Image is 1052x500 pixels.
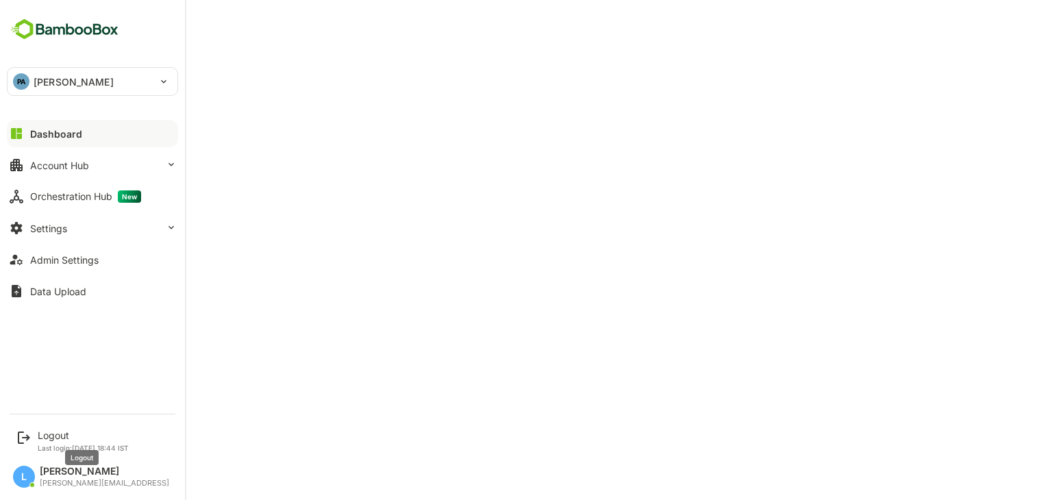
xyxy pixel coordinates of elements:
p: Last login: [DATE] 18:44 IST [38,444,129,452]
div: Dashboard [30,128,82,140]
button: Account Hub [7,151,178,179]
div: PA[PERSON_NAME] [8,68,177,95]
button: Data Upload [7,277,178,305]
div: Data Upload [30,286,86,297]
div: PA [13,73,29,90]
div: Logout [38,429,129,441]
button: Dashboard [7,120,178,147]
div: Account Hub [30,160,89,171]
button: Orchestration HubNew [7,183,178,210]
p: [PERSON_NAME] [34,75,114,89]
div: Admin Settings [30,254,99,266]
div: Settings [30,223,67,234]
button: Admin Settings [7,246,178,273]
span: New [118,190,141,203]
div: [PERSON_NAME] [40,466,169,477]
button: Settings [7,214,178,242]
div: [PERSON_NAME][EMAIL_ADDRESS] [40,479,169,488]
div: L [13,466,35,488]
img: BambooboxFullLogoMark.5f36c76dfaba33ec1ec1367b70bb1252.svg [7,16,123,42]
div: Orchestration Hub [30,190,141,203]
